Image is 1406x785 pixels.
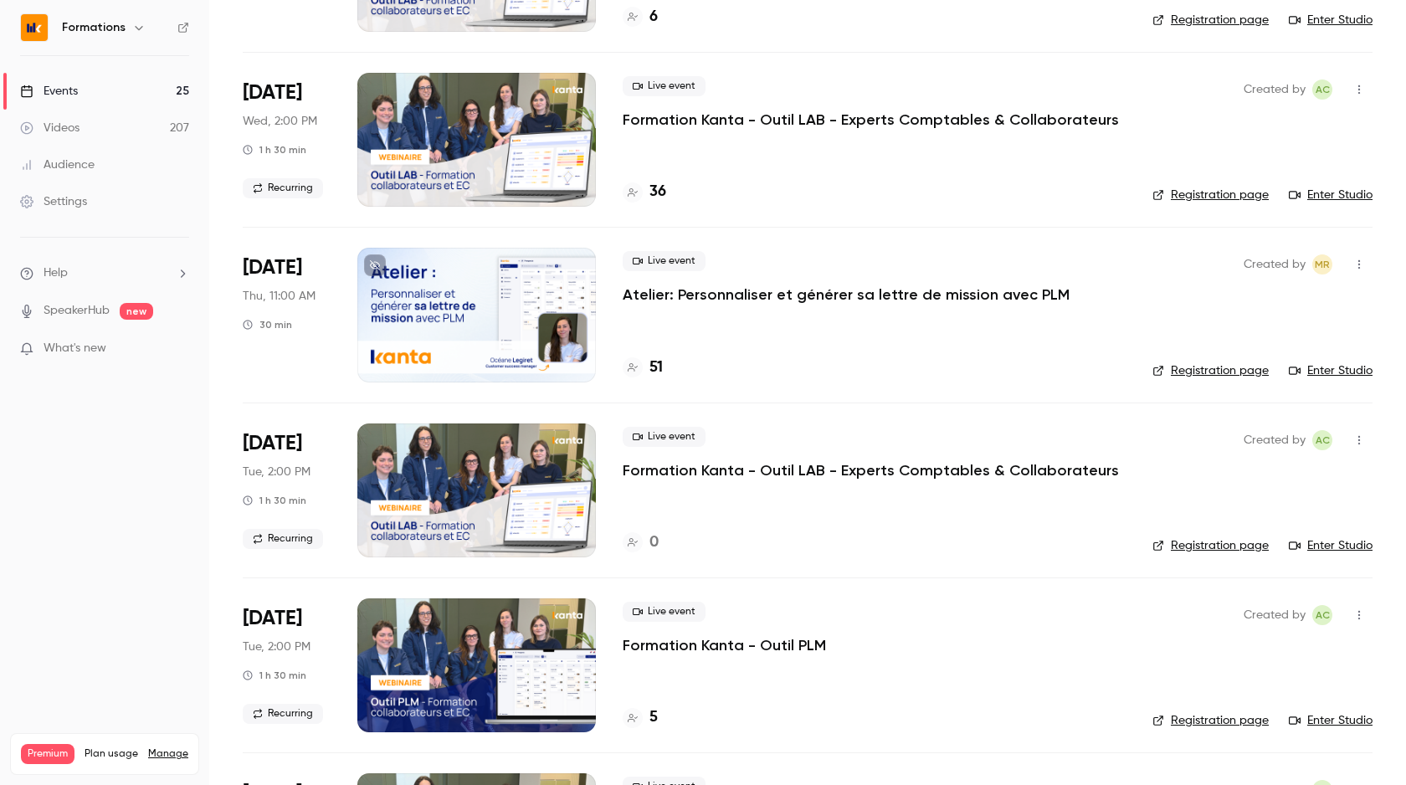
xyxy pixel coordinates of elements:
[243,639,310,655] span: Tue, 2:00 PM
[243,113,317,130] span: Wed, 2:00 PM
[623,635,826,655] a: Formation Kanta - Outil PLM
[1312,254,1332,274] span: Marion Roquet
[623,251,706,271] span: Live event
[120,303,153,320] span: new
[21,744,74,764] span: Premium
[243,494,306,507] div: 1 h 30 min
[623,602,706,622] span: Live event
[243,529,323,549] span: Recurring
[1152,12,1269,28] a: Registration page
[243,669,306,682] div: 1 h 30 min
[649,357,663,379] h4: 51
[243,423,331,557] div: Oct 7 Tue, 2:00 PM (Europe/Paris)
[20,83,78,100] div: Events
[1289,712,1373,729] a: Enter Studio
[1244,605,1306,625] span: Created by
[623,6,658,28] a: 6
[1316,80,1330,100] span: AC
[1244,430,1306,450] span: Created by
[20,264,189,282] li: help-dropdown-opener
[169,341,189,357] iframe: Noticeable Trigger
[1312,80,1332,100] span: Anaïs Cachelou
[44,264,68,282] span: Help
[20,193,87,210] div: Settings
[243,288,316,305] span: Thu, 11:00 AM
[243,178,323,198] span: Recurring
[623,531,659,554] a: 0
[21,14,48,41] img: Formations
[243,464,310,480] span: Tue, 2:00 PM
[623,460,1119,480] a: Formation Kanta - Outil LAB - Experts Comptables & Collaborateurs
[1244,254,1306,274] span: Created by
[1316,430,1330,450] span: AC
[1312,430,1332,450] span: Anaïs Cachelou
[1289,187,1373,203] a: Enter Studio
[623,427,706,447] span: Live event
[649,531,659,554] h4: 0
[44,340,106,357] span: What's new
[62,19,126,36] h6: Formations
[20,120,80,136] div: Videos
[243,143,306,156] div: 1 h 30 min
[649,706,658,729] h4: 5
[243,605,302,632] span: [DATE]
[623,76,706,96] span: Live event
[1289,12,1373,28] a: Enter Studio
[1289,362,1373,379] a: Enter Studio
[1315,254,1330,274] span: MR
[623,110,1119,130] a: Formation Kanta - Outil LAB - Experts Comptables & Collaborateurs
[243,704,323,724] span: Recurring
[623,181,666,203] a: 36
[1152,362,1269,379] a: Registration page
[649,6,658,28] h4: 6
[243,73,331,207] div: Oct 1 Wed, 2:00 PM (Europe/Paris)
[243,80,302,106] span: [DATE]
[243,598,331,732] div: Oct 7 Tue, 2:00 PM (Europe/Paris)
[243,254,302,281] span: [DATE]
[1316,605,1330,625] span: AC
[1289,537,1373,554] a: Enter Studio
[623,285,1070,305] a: Atelier: Personnaliser et générer sa lettre de mission avec PLM
[85,747,138,761] span: Plan usage
[148,747,188,761] a: Manage
[243,248,331,382] div: Oct 2 Thu, 11:00 AM (Europe/Paris)
[1152,712,1269,729] a: Registration page
[243,318,292,331] div: 30 min
[1152,537,1269,554] a: Registration page
[649,181,666,203] h4: 36
[44,302,110,320] a: SpeakerHub
[623,357,663,379] a: 51
[20,156,95,173] div: Audience
[1244,80,1306,100] span: Created by
[243,430,302,457] span: [DATE]
[1312,605,1332,625] span: Anaïs Cachelou
[1152,187,1269,203] a: Registration page
[623,706,658,729] a: 5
